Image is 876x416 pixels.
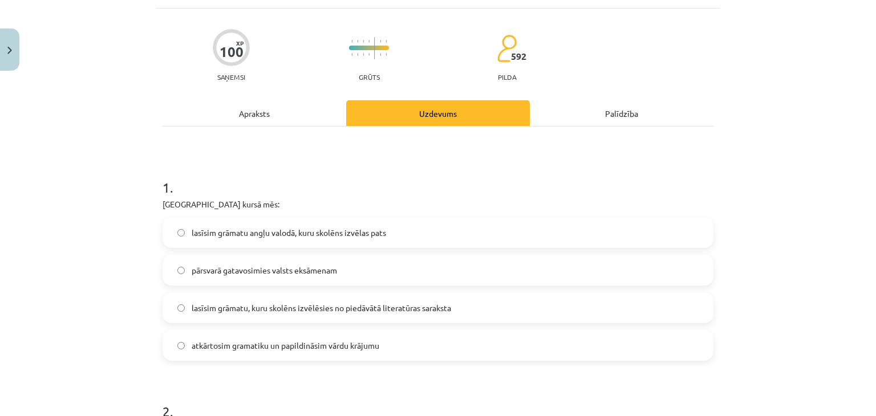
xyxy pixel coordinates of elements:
div: Uzdevums [346,100,530,126]
img: students-c634bb4e5e11cddfef0936a35e636f08e4e9abd3cc4e673bd6f9a4125e45ecb1.svg [497,34,517,63]
div: Apraksts [163,100,346,126]
img: icon-short-line-57e1e144782c952c97e751825c79c345078a6d821885a25fce030b3d8c18986b.svg [357,40,358,43]
img: icon-short-line-57e1e144782c952c97e751825c79c345078a6d821885a25fce030b3d8c18986b.svg [351,40,352,43]
img: icon-short-line-57e1e144782c952c97e751825c79c345078a6d821885a25fce030b3d8c18986b.svg [386,53,387,56]
p: pilda [498,73,516,81]
img: icon-close-lesson-0947bae3869378f0d4975bcd49f059093ad1ed9edebbc8119c70593378902aed.svg [7,47,12,54]
span: pārsvarā gatavosimies valsts eksāmenam [192,264,337,276]
img: icon-short-line-57e1e144782c952c97e751825c79c345078a6d821885a25fce030b3d8c18986b.svg [386,40,387,43]
img: icon-short-line-57e1e144782c952c97e751825c79c345078a6d821885a25fce030b3d8c18986b.svg [380,53,381,56]
input: pārsvarā gatavosimies valsts eksāmenam [177,267,185,274]
span: XP [236,40,244,46]
input: lasīsim grāmatu angļu valodā, kuru skolēns izvēlas pats [177,229,185,236]
img: icon-short-line-57e1e144782c952c97e751825c79c345078a6d821885a25fce030b3d8c18986b.svg [351,53,352,56]
img: icon-short-line-57e1e144782c952c97e751825c79c345078a6d821885a25fce030b3d8c18986b.svg [380,40,381,43]
div: 100 [220,44,244,60]
input: atkārtosim gramatiku un papildināsim vārdu krājumu [177,342,185,349]
span: atkārtosim gramatiku un papildināsim vārdu krājumu [192,340,379,352]
input: lasīsim grāmatu, kuru skolēns izvēlēsies no piedāvātā literatūras saraksta [177,304,185,312]
p: Grūts [359,73,380,81]
h1: 1 . [163,160,713,195]
img: icon-short-line-57e1e144782c952c97e751825c79c345078a6d821885a25fce030b3d8c18986b.svg [368,53,370,56]
span: 592 [511,51,526,62]
img: icon-short-line-57e1e144782c952c97e751825c79c345078a6d821885a25fce030b3d8c18986b.svg [368,40,370,43]
span: lasīsim grāmatu angļu valodā, kuru skolēns izvēlas pats [192,227,386,239]
p: Saņemsi [213,73,250,81]
span: lasīsim grāmatu, kuru skolēns izvēlēsies no piedāvātā literatūras saraksta [192,302,451,314]
p: [GEOGRAPHIC_DATA] kursā mēs: [163,198,713,210]
img: icon-long-line-d9ea69661e0d244f92f715978eff75569469978d946b2353a9bb055b3ed8787d.svg [374,37,375,59]
div: Palīdzība [530,100,713,126]
img: icon-short-line-57e1e144782c952c97e751825c79c345078a6d821885a25fce030b3d8c18986b.svg [357,53,358,56]
img: icon-short-line-57e1e144782c952c97e751825c79c345078a6d821885a25fce030b3d8c18986b.svg [363,40,364,43]
img: icon-short-line-57e1e144782c952c97e751825c79c345078a6d821885a25fce030b3d8c18986b.svg [363,53,364,56]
